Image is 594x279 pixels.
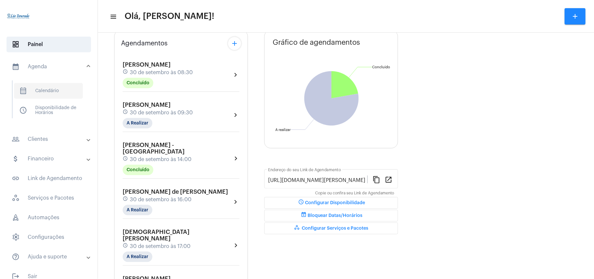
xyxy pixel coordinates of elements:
[12,155,20,163] mat-icon: sidenav icon
[19,87,27,95] span: sidenav icon
[123,78,153,88] mat-chip: Concluído
[5,3,31,29] img: 4c910ca3-f26c-c648-53c7-1a2041c6e520.jpg
[297,199,305,207] mat-icon: schedule
[14,103,83,118] span: Disponibilidade de Horários
[12,233,20,241] span: sidenav icon
[12,194,20,202] span: sidenav icon
[4,77,98,127] div: sidenav iconAgenda
[264,210,398,222] button: Bloquear Datas/Horários
[385,175,392,183] mat-icon: open_in_new
[7,190,91,206] span: Serviços e Pacotes
[123,156,129,163] mat-icon: schedule
[130,243,190,249] span: 30 de setembro às 17:00
[123,189,228,195] span: [PERSON_NAME] de [PERSON_NAME]
[232,111,239,119] mat-icon: chevron_right
[571,12,579,20] mat-icon: add
[19,107,27,114] span: sidenav icon
[373,175,380,183] mat-icon: content_copy
[12,253,20,261] mat-icon: sidenav icon
[123,118,152,128] mat-chip: A Realizar
[125,11,214,22] span: Olá, [PERSON_NAME]!
[4,131,98,147] mat-expansion-panel-header: sidenav iconClientes
[7,210,91,225] span: Automações
[123,205,152,215] mat-chip: A Realizar
[123,142,185,155] span: [PERSON_NAME] - [GEOGRAPHIC_DATA]
[232,198,239,206] mat-icon: chevron_right
[12,253,87,261] mat-panel-title: Ajuda e suporte
[275,128,291,132] text: A realizar
[12,214,20,222] span: sidenav icon
[7,37,91,52] span: Painel
[4,56,98,77] mat-expansion-panel-header: sidenav iconAgenda
[12,155,87,163] mat-panel-title: Financeiro
[130,197,191,203] span: 30 de setembro às 16:00
[130,110,193,116] span: 30 de setembro às 09:30
[14,83,83,99] span: Calendário
[232,241,239,249] mat-icon: chevron_right
[231,40,238,47] mat-icon: add
[12,135,20,143] mat-icon: sidenav icon
[123,62,171,68] span: [PERSON_NAME]
[264,222,398,234] button: Configurar Serviços e Pacotes
[12,135,87,143] mat-panel-title: Clientes
[4,151,98,167] mat-expansion-panel-header: sidenav iconFinanceiro
[123,196,129,203] mat-icon: schedule
[12,63,87,71] mat-panel-title: Agenda
[110,13,116,21] mat-icon: sidenav icon
[121,40,168,47] span: Agendamentos
[12,41,20,48] span: sidenav icon
[12,63,20,71] mat-icon: sidenav icon
[273,39,360,46] span: Gráfico de agendamentos
[300,213,362,218] span: Bloquear Datas/Horários
[294,224,302,232] mat-icon: workspaces_outlined
[123,243,129,250] mat-icon: schedule
[300,212,308,220] mat-icon: event_busy
[12,174,20,182] mat-icon: sidenav icon
[123,69,129,76] mat-icon: schedule
[372,65,390,69] text: Concluído
[123,229,190,241] span: [DEMOGRAPHIC_DATA][PERSON_NAME]
[297,201,365,205] span: Configurar Disponibilidade
[123,252,152,262] mat-chip: A Realizar
[232,71,239,79] mat-icon: chevron_right
[7,229,91,245] span: Configurações
[7,171,91,186] span: Link de Agendamento
[130,70,193,75] span: 30 de setembro às 08:30
[232,155,239,162] mat-icon: chevron_right
[294,226,368,231] span: Configurar Serviços e Pacotes
[123,102,171,108] span: [PERSON_NAME]
[268,177,367,183] input: Link
[130,156,191,162] span: 30 de setembro às 14:00
[264,197,398,209] button: Configurar Disponibilidade
[315,191,394,196] mat-hint: Copie ou confira seu Link de Agendamento
[4,249,98,265] mat-expansion-panel-header: sidenav iconAjuda e suporte
[123,165,153,175] mat-chip: Concluído
[123,109,129,116] mat-icon: schedule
